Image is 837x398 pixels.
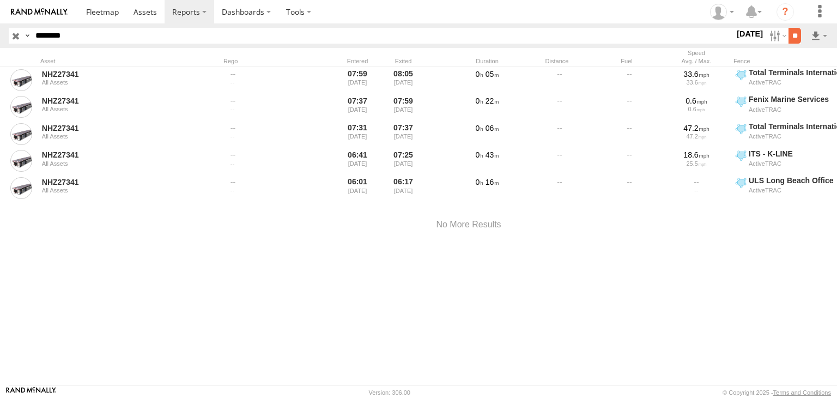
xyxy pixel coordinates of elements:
[42,123,191,133] a: NHZ27341
[665,133,727,140] div: 47.2
[40,57,193,65] div: Asset
[486,124,499,132] span: 06
[42,133,191,140] div: All Assets
[11,8,68,16] img: rand-logo.svg
[42,160,191,167] div: All Assets
[42,150,191,160] a: NHZ27341
[42,96,191,106] a: NHZ27341
[6,387,56,398] a: Visit our Website
[476,178,483,186] span: 0
[383,149,424,174] div: 07:25 [DATE]
[42,69,191,79] a: NHZ27341
[337,122,378,147] div: 07:31 [DATE]
[369,389,410,396] div: Version: 306.00
[42,106,191,112] div: All Assets
[486,97,499,105] span: 22
[777,3,794,21] i: ?
[42,177,191,187] a: NHZ27341
[337,149,378,174] div: 06:41 [DATE]
[42,79,191,86] div: All Assets
[476,97,483,105] span: 0
[594,57,659,65] div: Fuel
[223,57,332,65] div: Rego
[383,176,424,201] div: 06:17 [DATE]
[486,70,499,79] span: 05
[337,68,378,93] div: 07:59 [DATE]
[524,57,590,65] div: Distance
[665,160,727,167] div: 25.5
[486,178,499,186] span: 16
[773,389,831,396] a: Terms and Conditions
[765,28,789,44] label: Search Filter Options
[735,28,765,40] label: [DATE]
[476,70,483,79] span: 0
[383,122,424,147] div: 07:37 [DATE]
[665,79,727,86] div: 33.6
[665,69,727,79] div: 33.6
[706,4,738,20] div: Zulema McIntosch
[810,28,828,44] label: Export results as...
[665,150,727,160] div: 18.6
[454,57,520,65] div: Duration
[476,124,483,132] span: 0
[337,176,378,201] div: 06:01 [DATE]
[665,123,727,133] div: 47.2
[723,389,831,396] div: © Copyright 2025 -
[476,150,483,159] span: 0
[383,57,424,65] div: Exited
[337,94,378,119] div: 07:37 [DATE]
[665,96,727,106] div: 0.6
[23,28,32,44] label: Search Query
[383,94,424,119] div: 07:59 [DATE]
[665,106,727,112] div: 0.6
[486,150,499,159] span: 43
[383,68,424,93] div: 08:05 [DATE]
[337,57,378,65] div: Entered
[42,187,191,194] div: All Assets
